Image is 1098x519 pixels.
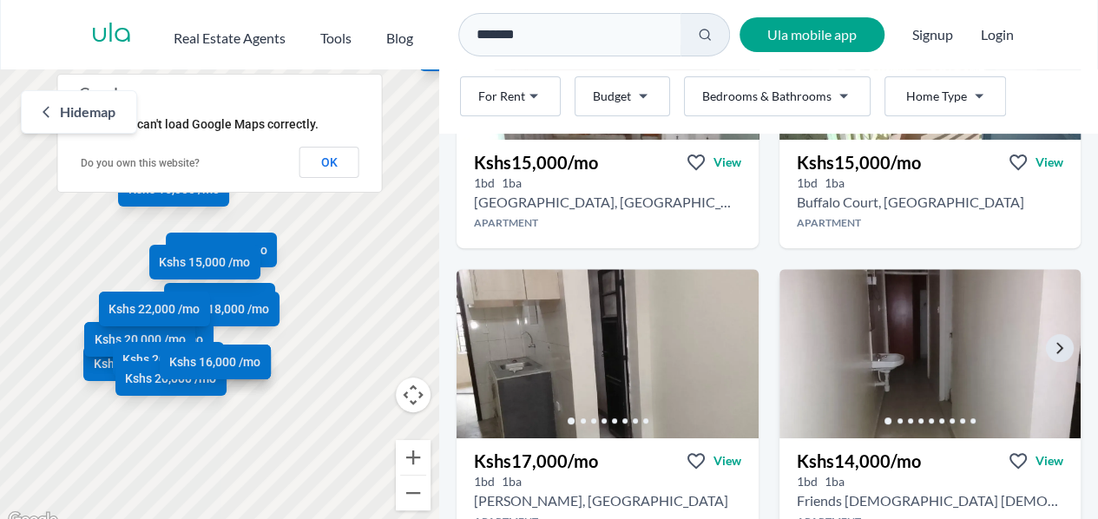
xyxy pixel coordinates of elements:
[457,269,759,438] img: 1 bedroom Apartment for rent - Kshs 17,000/mo - in Donholm in EBENEZER COURT, Nairobi, Kenya, Nai...
[457,140,759,248] a: Kshs15,000/moViewView property in detail1bd 1ba [GEOGRAPHIC_DATA], [GEOGRAPHIC_DATA]Apartment
[95,331,186,348] span: Kshs 20,000 /mo
[386,28,413,49] h2: Blog
[474,473,495,490] h5: 1 bedrooms
[740,17,884,52] a: Ula mobile app
[884,76,1006,116] button: Home Type
[178,300,269,318] span: Kshs 18,000 /mo
[159,254,250,272] span: Kshs 15,000 /mo
[386,21,413,49] a: Blog
[108,300,200,318] span: Kshs 22,000 /mo
[797,449,921,473] h3: Kshs 14,000 /mo
[981,24,1014,45] button: Login
[91,19,132,50] a: ula
[83,346,194,381] a: Kshs 13,500 /mo
[169,353,260,371] span: Kshs 16,000 /mo
[684,76,871,116] button: Bedrooms & Bathrooms
[593,88,631,105] span: Budget
[115,361,227,396] a: Kshs 20,000 /mo
[1036,154,1063,171] span: View
[825,174,845,192] h5: 1 bathrooms
[99,292,210,326] a: Kshs 22,000 /mo
[575,76,670,116] button: Budget
[164,283,275,318] a: Kshs 15,000 /mo
[702,88,832,105] span: Bedrooms & Bathrooms
[713,452,741,470] span: View
[174,21,448,49] nav: Main
[797,473,818,490] h5: 1 bedrooms
[166,233,277,267] a: Kshs 19,500 /mo
[478,88,525,105] span: For Rent
[457,216,759,230] h4: Apartment
[713,154,741,171] span: View
[797,174,818,192] h5: 1 bedrooms
[84,322,195,357] a: Kshs 20,000 /mo
[320,21,352,49] button: Tools
[320,28,352,49] h2: Tools
[912,17,953,52] span: Signup
[396,440,431,475] button: Zoom in
[299,147,359,178] button: OK
[122,351,214,368] span: Kshs 20,000 /mo
[797,192,1024,213] h2: 1 bedroom Apartment for rent in Donholm - Kshs 15,000/mo -Buffalo Court, Nairobi, Kenya, Nairobi ...
[80,117,319,131] span: This page can't load Google Maps correctly.
[176,241,267,259] span: Kshs 19,500 /mo
[1046,334,1074,362] a: Go to the next property image
[779,140,1082,248] a: Kshs15,000/moViewView property in detail1bd 1ba Buffalo Court, [GEOGRAPHIC_DATA]Apartment
[474,192,741,213] h2: 1 bedroom Apartment for rent in Donholm - Kshs 15,000/mo -TBC Plaza, Nairobi, Kenya, Nairobi county
[474,490,728,511] h2: 1 bedroom Apartment for rent in Donholm - Kshs 17,000/mo -EBENEZER COURT, Nairobi, Kenya, Nairobi...
[396,378,431,412] button: Map camera controls
[94,355,185,372] span: Kshs 13,500 /mo
[906,88,967,105] span: Home Type
[474,174,495,192] h5: 1 bedrooms
[160,345,271,379] a: Kshs 16,000 /mo
[779,269,1082,438] img: 1 bedroom Apartment for rent - Kshs 14,000/mo - in Donholm around Friends Church Quakers Donholm,...
[797,490,1064,511] h2: 1 bedroom Apartment for rent in Donholm - Kshs 14,000/mo -Friends Church Quakers Donholm, Nairobi...
[81,157,200,169] a: Do you own this website?
[174,21,286,49] button: Real Estate Agents
[174,28,286,49] h2: Real Estate Agents
[168,292,279,326] a: Kshs 18,000 /mo
[60,102,115,122] span: Hide map
[779,216,1082,230] h4: Apartment
[396,476,431,510] button: Zoom out
[1036,452,1063,470] span: View
[474,150,598,174] h3: Kshs 15,000 /mo
[474,449,598,473] h3: Kshs 17,000 /mo
[502,473,522,490] h5: 1 bathrooms
[460,76,561,116] button: For Rent
[125,370,216,387] span: Kshs 20,000 /mo
[502,174,522,192] h5: 1 bathrooms
[113,342,224,377] a: Kshs 20,000 /mo
[797,150,921,174] h3: Kshs 15,000 /mo
[149,246,260,280] a: Kshs 15,000 /mo
[825,473,845,490] h5: 1 bathrooms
